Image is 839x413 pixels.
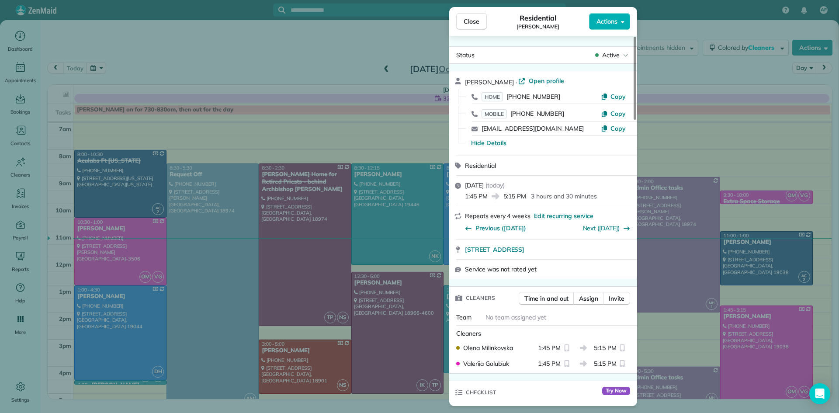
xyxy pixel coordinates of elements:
span: Cleaners [466,294,495,302]
a: HOME[PHONE_NUMBER] [482,92,560,101]
span: [STREET_ADDRESS] [465,245,524,254]
span: 1:45 PM [538,344,561,352]
span: Residential [465,162,496,170]
div: Open Intercom Messenger [809,383,830,404]
button: Invite [603,292,630,305]
span: MOBILE [482,109,507,118]
span: No team assigned yet [485,313,546,321]
span: · [514,79,519,86]
span: Copy [610,110,626,118]
span: Active [602,51,620,59]
span: Checklist [466,388,496,397]
button: Previous ([DATE]) [465,224,526,233]
span: Edit recurring service [534,212,593,220]
span: [DATE] [465,181,484,189]
p: 3 hours and 30 minutes [531,192,596,201]
span: Status [456,51,475,59]
span: Cleaners [456,330,481,337]
span: Try Now [602,387,630,396]
a: MOBILE[PHONE_NUMBER] [482,109,564,118]
span: ( today ) [485,181,505,189]
span: 5:15 PM [594,344,617,352]
button: Assign [573,292,604,305]
span: Copy [610,93,626,101]
button: Close [456,13,487,30]
span: Service was not rated yet [465,265,537,274]
span: Valeriia Golubiuk [463,359,509,368]
button: Hide Details [471,139,506,147]
span: Previous ([DATE]) [475,224,526,233]
span: Close [464,17,479,26]
span: [PHONE_NUMBER] [506,93,560,101]
button: Time in and out [519,292,574,305]
button: Copy [601,109,626,118]
a: [EMAIL_ADDRESS][DOMAIN_NAME] [482,125,584,132]
span: Assign [579,294,598,303]
span: Open profile [529,76,564,85]
span: Invite [609,294,624,303]
a: Next ([DATE]) [583,224,620,232]
span: Olena Milinkovska [463,344,513,352]
a: [STREET_ADDRESS] [465,245,632,254]
span: [PERSON_NAME] [465,78,514,86]
span: HOME [482,92,503,101]
span: Team [456,313,472,321]
span: Time in and out [524,294,569,303]
span: 1:45 PM [465,192,488,201]
span: 1:45 PM [538,359,561,368]
span: Residential [520,13,557,23]
a: Open profile [518,76,564,85]
span: Repeats every 4 weeks [465,212,530,220]
button: Next ([DATE]) [583,224,631,233]
span: [PERSON_NAME] [517,23,559,30]
span: 5:15 PM [503,192,526,201]
button: Copy [601,124,626,133]
span: 5:15 PM [594,359,617,368]
button: Copy [601,92,626,101]
span: Actions [596,17,617,26]
span: [PHONE_NUMBER] [510,110,564,118]
span: Copy [610,125,626,132]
